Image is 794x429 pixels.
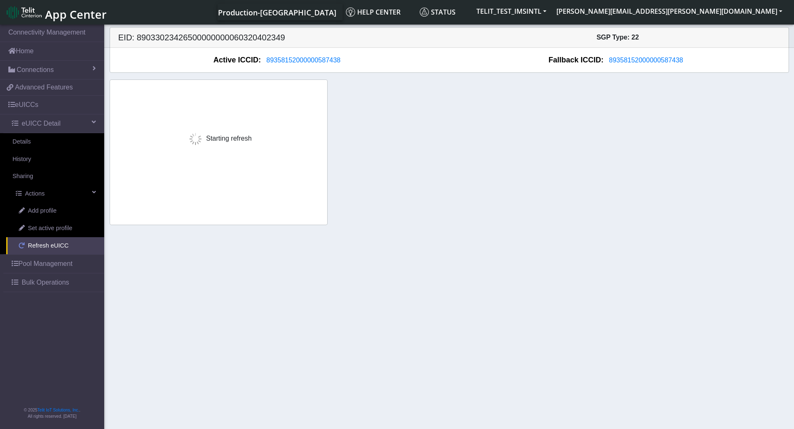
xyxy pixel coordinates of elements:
[604,55,689,66] button: 89358152000000587438
[3,114,104,133] a: eUICC Detail
[38,408,79,412] a: Telit IoT Solutions, Inc.
[185,129,251,149] p: Starting refresh
[6,202,104,220] a: Add profile
[213,55,261,66] span: Active ICCID:
[22,278,69,288] span: Bulk Operations
[218,4,336,20] a: Your current platform instance
[7,3,105,21] a: App Center
[596,34,639,41] span: SGP Type: 22
[261,55,346,66] button: 89358152000000587438
[551,4,787,19] button: [PERSON_NAME][EMAIL_ADDRESS][PERSON_NAME][DOMAIN_NAME]
[343,4,416,20] a: Help center
[3,273,104,292] a: Bulk Operations
[218,7,336,17] span: Production-[GEOGRAPHIC_DATA]
[266,57,341,64] span: 89358152000000587438
[7,6,42,19] img: logo-telit-cinterion-gw-new.png
[15,82,73,92] span: Advanced Features
[3,185,104,203] a: Actions
[28,206,57,216] span: Add profile
[6,220,104,237] a: Set active profile
[45,7,107,22] span: App Center
[609,57,683,64] span: 89358152000000587438
[6,237,104,255] a: Refresh eUICC
[346,7,401,17] span: Help center
[420,7,429,17] img: status.svg
[549,55,604,66] span: Fallback ICCID:
[28,224,72,233] span: Set active profile
[416,4,471,20] a: Status
[346,7,355,17] img: knowledge.svg
[471,4,551,19] button: TELIT_TEST_IMSINTL
[28,241,69,250] span: Refresh eUICC
[22,119,60,129] span: eUICC Detail
[17,65,54,75] span: Connections
[420,7,456,17] span: Status
[3,255,104,273] a: Pool Management
[185,129,206,149] img: loading
[25,189,45,198] span: Actions
[112,32,449,42] h5: EID: 89033023426500000000060320402349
